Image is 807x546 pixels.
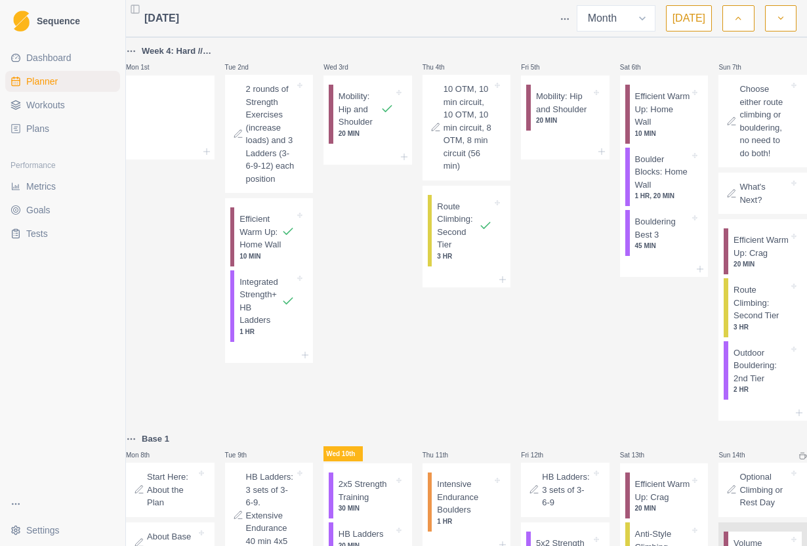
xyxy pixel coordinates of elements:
span: Workouts [26,98,65,112]
p: Route Climbing: Second Tier [437,200,479,251]
button: Settings [5,520,120,541]
p: Efficient Warm Up: Crag [734,234,789,259]
p: Efficient Warm Up: Home Wall [635,90,690,129]
a: Dashboard [5,47,120,68]
p: Sat 6th [620,62,659,72]
p: Mobility: Hip and Shoulder [536,90,591,115]
span: Sequence [37,16,80,26]
p: 2x5 Strength Training [339,478,394,503]
div: Mobility: Hip and Shoulder20 MIN [329,85,407,144]
p: 3 HR [734,322,789,332]
p: Thu 11th [423,450,462,460]
p: Fri 12th [521,450,560,460]
p: What's Next? [739,180,789,206]
p: Choose either route climbing or bouldering, no need to do both! [739,83,789,159]
div: Route Climbing: Second Tier3 HR [724,278,802,337]
p: Mobility: Hip and Shoulder [339,90,381,129]
div: 10 OTM, 10 min circuit, 10 OTM, 10 min circuit, 8 OTM, 8 min circuit (56 min) [423,75,511,180]
div: Efficient Warm Up: Home Wall10 MIN [625,85,703,144]
a: Goals [5,199,120,220]
p: 20 MIN [339,129,394,138]
p: 2 HR [734,385,789,394]
p: HB Ladders [339,528,384,541]
a: LogoSequence [5,5,120,37]
span: Dashboard [26,51,72,64]
p: Integrated Strength+HB Ladders [239,276,281,327]
p: Thu 4th [423,62,462,72]
p: 1 HR [239,327,295,337]
p: 1 HR [437,516,492,526]
p: 10 OTM, 10 min circuit, 10 OTM, 10 min circuit, 8 OTM, 8 min circuit (56 min) [444,83,493,173]
p: Week 4: Hard // Week 4: Hard [142,45,215,58]
p: 20 MIN [635,503,690,513]
span: Tests [26,227,48,240]
p: Wed 10th [323,446,363,461]
a: Workouts [5,94,120,115]
p: Intensive Endurance Boulders [437,478,492,516]
p: Sun 7th [718,62,758,72]
p: Bouldering Best 3 [635,215,690,241]
p: Tue 2nd [225,62,264,72]
div: Route Climbing: Second Tier3 HR [428,195,506,266]
span: Planner [26,75,58,88]
div: Start Here: About the Plan [126,463,215,517]
a: Planner [5,71,120,92]
span: [DATE] [144,10,179,26]
p: 10 MIN [635,129,690,138]
p: Sun 14th [718,450,758,460]
button: [DATE] [666,5,712,31]
p: Optional Climbing or Rest Day [739,471,789,509]
p: Mon 1st [126,62,165,72]
div: Outdoor Bouldering: 2nd Tier2 HR [724,341,802,400]
p: Base 1 [142,432,169,446]
img: Logo [13,10,30,32]
div: 2x5 Strength Training30 MIN [329,472,407,518]
div: Choose either route climbing or bouldering, no need to do both! [718,75,807,167]
a: Plans [5,118,120,139]
a: Tests [5,223,120,244]
p: Efficient Warm Up: Crag [635,478,690,503]
p: 30 MIN [339,503,394,513]
div: What's Next? [718,173,807,214]
p: HB Ladders: 3 sets of 3-6-9 [542,471,591,509]
div: Mobility: Hip and Shoulder20 MIN [526,85,604,131]
div: Efficient Warm Up: Crag20 MIN [625,472,703,518]
p: Efficient Warm Up: Home Wall [239,213,281,251]
div: 2 rounds of Strength Exercises (increase loads) and 3 Ladders (3-6-9-12) each position [225,75,314,193]
div: Efficient Warm Up: Crag20 MIN [724,228,802,274]
div: Boulder Blocks: Home Wall1 HR, 20 MIN [625,148,703,207]
p: Fri 5th [521,62,560,72]
div: Integrated Strength+HB Ladders1 HR [230,270,308,342]
p: 45 MIN [635,241,690,251]
span: Plans [26,122,49,135]
p: Tue 9th [225,450,264,460]
p: Boulder Blocks: Home Wall [635,153,690,192]
p: Start Here: About the Plan [147,471,196,509]
p: 3 HR [437,251,492,261]
p: 1 HR, 20 MIN [635,191,690,201]
p: Route Climbing: Second Tier [734,283,789,322]
p: Outdoor Bouldering: 2nd Tier [734,346,789,385]
span: Goals [26,203,51,217]
p: Mon 8th [126,450,165,460]
p: 20 MIN [536,115,591,125]
div: Intensive Endurance Boulders1 HR [428,472,506,532]
p: Wed 3rd [323,62,363,72]
p: 2 rounds of Strength Exercises (increase loads) and 3 Ladders (3-6-9-12) each position [246,83,295,185]
div: Bouldering Best 345 MIN [625,210,703,256]
p: 20 MIN [734,259,789,269]
span: Metrics [26,180,56,193]
div: Performance [5,155,120,176]
p: 10 MIN [239,251,295,261]
div: HB Ladders: 3 sets of 3-6-9 [521,463,610,517]
a: Metrics [5,176,120,197]
p: Sat 13th [620,450,659,460]
div: Optional Climbing or Rest Day [718,463,807,517]
div: Efficient Warm Up: Home Wall10 MIN [230,207,308,266]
